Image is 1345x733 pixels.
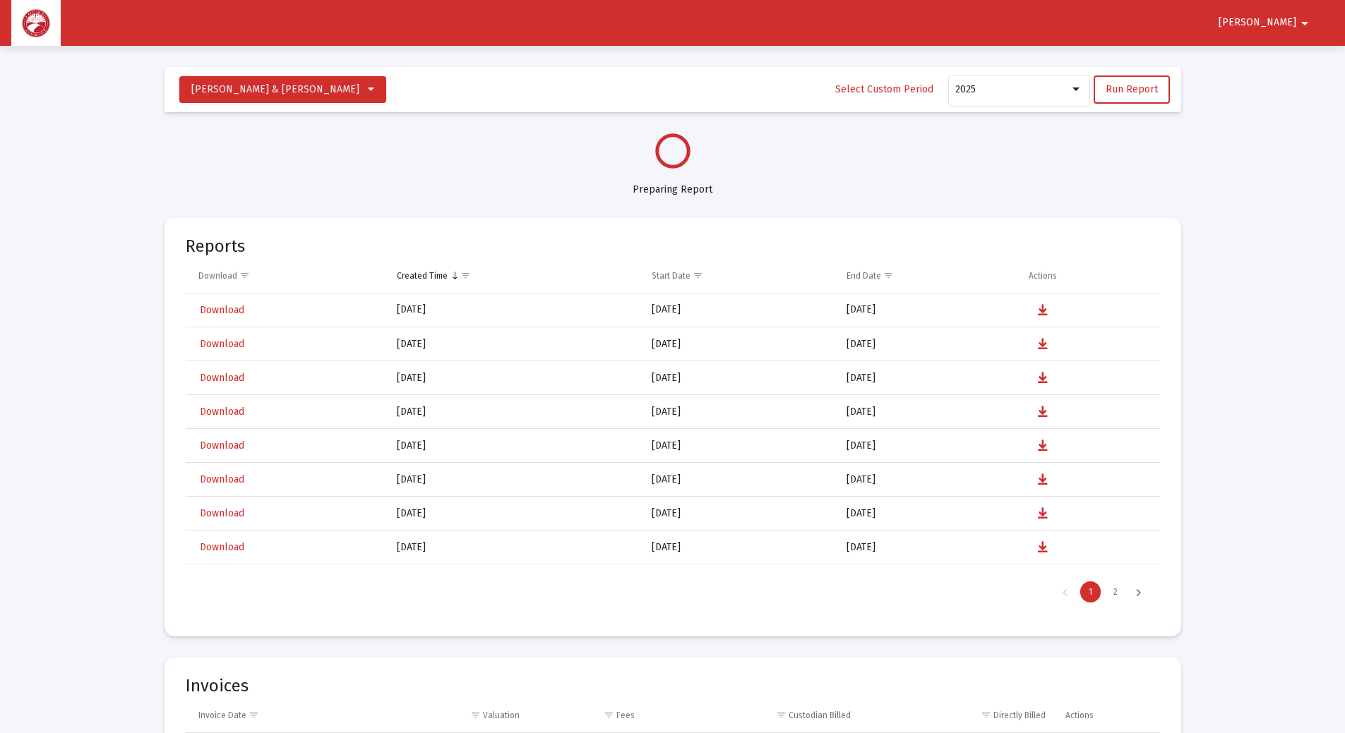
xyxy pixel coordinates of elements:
div: Page 1 [1080,581,1101,602]
div: Page Navigation [186,572,1160,612]
td: Column Actions [1019,259,1160,293]
div: [DATE] [397,540,632,555]
span: Download [200,507,244,519]
span: [PERSON_NAME] [1219,17,1296,29]
td: [DATE] [837,361,1019,395]
span: Show filter options for column 'Custodian Billed' [776,710,787,720]
td: [DATE] [642,395,836,429]
mat-card-title: Reports [186,239,245,253]
button: [PERSON_NAME] & [PERSON_NAME] [179,76,386,103]
mat-card-title: Invoices [186,679,249,693]
span: [PERSON_NAME] & [PERSON_NAME] [191,83,359,95]
div: Actions [1029,270,1057,281]
span: Download [200,304,244,316]
td: Column Created Time [387,259,642,293]
mat-icon: arrow_drop_down [1296,9,1313,37]
td: Column Invoice Date [186,698,372,732]
td: Column Fees [530,698,645,732]
td: [DATE] [837,327,1019,361]
td: [DATE] [642,564,836,598]
span: Show filter options for column 'Download' [239,270,250,281]
span: Run Report [1106,83,1158,95]
span: Download [200,338,244,350]
div: Data grid [186,259,1160,612]
td: Column Download [186,259,388,293]
td: [DATE] [642,429,836,463]
div: [DATE] [397,405,632,419]
span: Show filter options for column 'Start Date' [693,270,703,281]
div: [DATE] [397,371,632,385]
td: Column Actions [1056,698,1160,732]
td: [DATE] [642,531,836,564]
td: Column Directly Billed [861,698,1056,732]
div: Preparing Report [165,169,1181,197]
td: [DATE] [642,497,836,531]
td: [DATE] [837,293,1019,327]
div: [DATE] [397,439,632,453]
div: Next Page [1127,581,1150,602]
div: [DATE] [397,507,632,521]
span: Download [200,406,244,418]
img: Dashboard [22,9,50,37]
span: 2025 [955,83,976,95]
td: [DATE] [642,463,836,497]
span: Show filter options for column 'Fees' [604,710,614,720]
div: Fees [616,710,635,721]
td: [DATE] [837,497,1019,531]
div: Directly Billed [993,710,1046,721]
td: [DATE] [837,531,1019,564]
td: [DATE] [837,395,1019,429]
div: Page 2 [1105,581,1126,602]
span: Download [200,541,244,553]
td: Column End Date [837,259,1019,293]
span: Show filter options for column 'Directly Billed' [981,710,991,720]
div: [DATE] [397,337,632,351]
div: Valuation [483,710,520,721]
div: Start Date [652,270,691,281]
span: Download [200,440,244,452]
td: [DATE] [642,361,836,395]
td: [DATE] [642,293,836,327]
div: [DATE] [397,303,632,317]
span: Show filter options for column 'Invoice Date' [249,710,259,720]
div: Actions [1065,710,1094,721]
span: Show filter options for column 'End Date' [883,270,894,281]
div: Invoice Date [198,710,246,721]
span: Show filter options for column 'Valuation' [470,710,481,720]
td: [DATE] [837,463,1019,497]
td: [DATE] [642,327,836,361]
td: Column Start Date [642,259,836,293]
div: Download [198,270,237,281]
td: Column Custodian Billed [645,698,860,732]
button: [PERSON_NAME] [1202,8,1330,37]
div: End Date [847,270,881,281]
div: [DATE] [397,473,632,487]
td: Column Valuation [372,698,530,732]
div: Previous Page [1053,581,1077,602]
span: Download [200,473,244,485]
td: [DATE] [837,564,1019,598]
span: Select Custom Period [835,83,933,95]
div: Custodian Billed [789,710,851,721]
button: Run Report [1094,75,1170,104]
span: Download [200,372,244,384]
div: Created Time [397,270,448,281]
td: [DATE] [837,429,1019,463]
span: Show filter options for column 'Created Time' [460,270,471,281]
